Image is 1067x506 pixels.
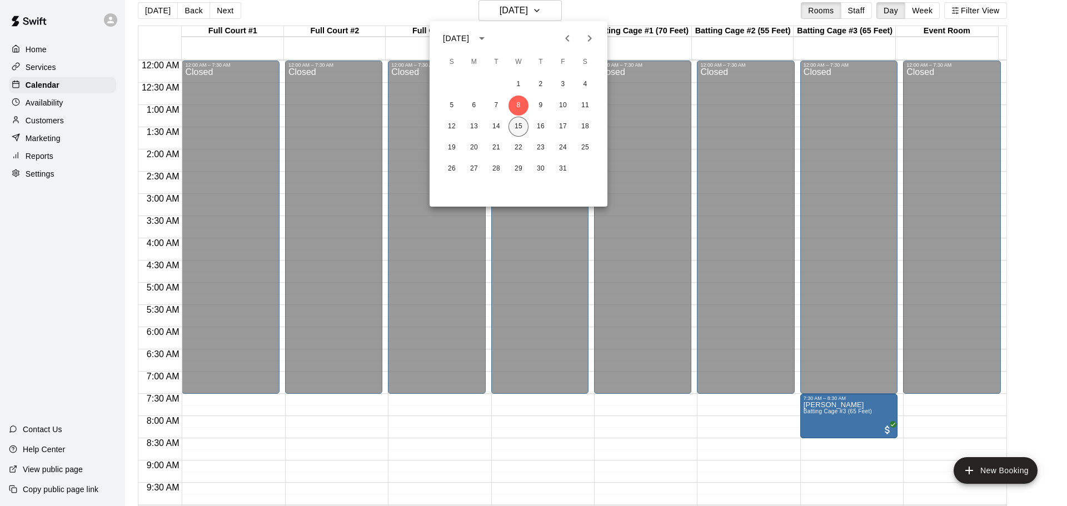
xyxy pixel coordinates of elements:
span: Saturday [575,51,595,73]
button: 31 [553,159,573,179]
button: 22 [508,138,528,158]
span: Tuesday [486,51,506,73]
button: 12 [442,117,462,137]
button: 11 [575,96,595,116]
button: Previous month [556,27,579,49]
button: 29 [508,159,528,179]
button: 4 [575,74,595,94]
span: Friday [553,51,573,73]
button: 6 [464,96,484,116]
div: [DATE] [443,33,469,44]
button: 5 [442,96,462,116]
span: Thursday [531,51,551,73]
button: 10 [553,96,573,116]
span: Monday [464,51,484,73]
button: 2 [531,74,551,94]
button: calendar view is open, switch to year view [472,29,491,48]
button: 3 [553,74,573,94]
button: 16 [531,117,551,137]
button: 24 [553,138,573,158]
span: Sunday [442,51,462,73]
button: 14 [486,117,506,137]
button: 13 [464,117,484,137]
button: 27 [464,159,484,179]
button: 9 [531,96,551,116]
button: 25 [575,138,595,158]
button: 23 [531,138,551,158]
button: 7 [486,96,506,116]
button: 8 [508,96,528,116]
button: 15 [508,117,528,137]
button: Next month [579,27,601,49]
button: 28 [486,159,506,179]
button: 17 [553,117,573,137]
button: 18 [575,117,595,137]
button: 19 [442,138,462,158]
button: 21 [486,138,506,158]
button: 1 [508,74,528,94]
button: 20 [464,138,484,158]
button: 30 [531,159,551,179]
button: 26 [442,159,462,179]
span: Wednesday [508,51,528,73]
